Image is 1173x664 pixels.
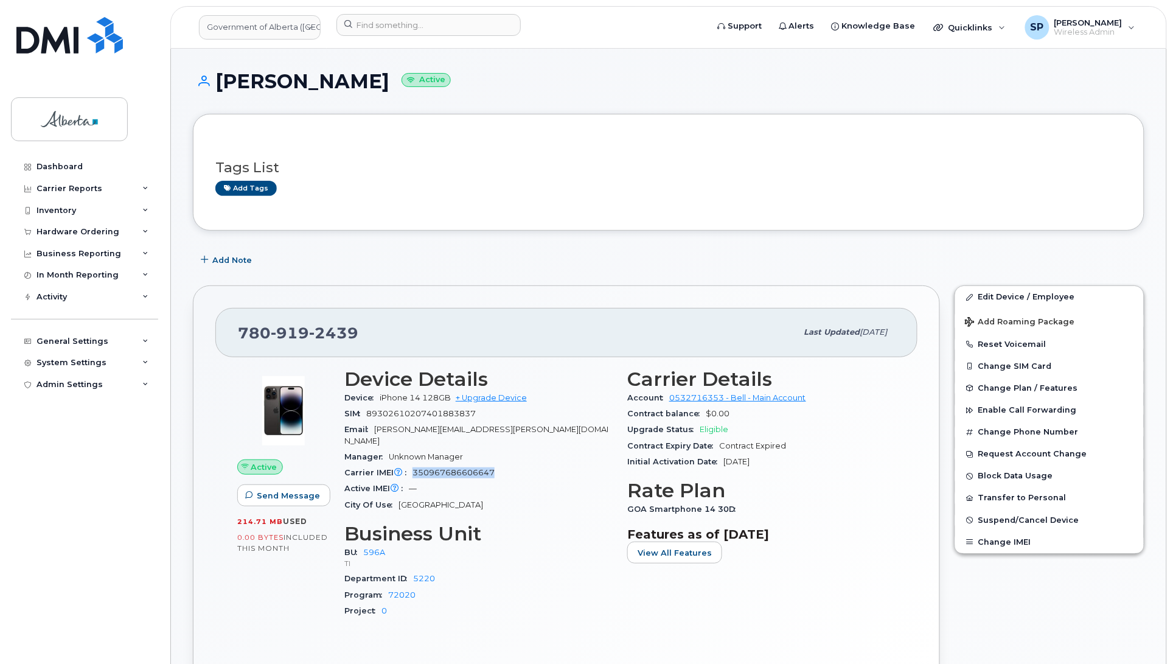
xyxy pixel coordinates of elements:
span: City Of Use [344,500,399,509]
a: 72020 [388,590,416,599]
small: Active [402,73,451,87]
span: Send Message [257,490,320,501]
span: Active IMEI [344,484,409,493]
span: 350967686606647 [412,468,495,477]
span: 780 [238,324,358,342]
span: Carrier IMEI [344,468,412,477]
span: used [283,517,307,526]
p: TI [344,558,613,568]
button: Block Data Usage [955,465,1144,487]
button: Change Plan / Features [955,377,1144,399]
a: + Upgrade Device [456,393,527,402]
span: Enable Call Forwarding [978,406,1077,415]
a: 0 [381,606,387,615]
span: Manager [344,452,389,461]
a: 0532716353 - Bell - Main Account [669,393,806,402]
span: Device [344,393,380,402]
button: Request Account Change [955,443,1144,465]
span: Upgrade Status [627,425,700,434]
span: Program [344,590,388,599]
span: [GEOGRAPHIC_DATA] [399,500,483,509]
a: Add tags [215,181,277,196]
span: Eligible [700,425,728,434]
span: Change Plan / Features [978,383,1078,393]
h3: Rate Plan [627,480,896,501]
button: Change IMEI [955,531,1144,553]
span: Initial Activation Date [627,457,723,466]
span: Email [344,425,374,434]
span: Contract balance [627,409,706,418]
h1: [PERSON_NAME] [193,71,1144,92]
span: Active [251,461,277,473]
h3: Device Details [344,368,613,390]
span: [DATE] [723,457,750,466]
span: Add Note [212,254,252,266]
span: GOA Smartphone 14 30D [627,505,742,514]
span: Account [627,393,669,402]
span: 0.00 Bytes [237,533,284,542]
h3: Carrier Details [627,368,896,390]
span: 919 [271,324,309,342]
button: Change SIM Card [955,355,1144,377]
button: Change Phone Number [955,421,1144,443]
h3: Tags List [215,160,1122,175]
span: BU [344,548,363,557]
a: 596A [363,548,385,557]
span: Add Roaming Package [965,317,1075,329]
span: iPhone 14 128GB [380,393,451,402]
button: Transfer to Personal [955,487,1144,509]
span: SIM [344,409,366,418]
a: Edit Device / Employee [955,286,1144,308]
span: included this month [237,533,328,553]
span: Project [344,606,381,615]
a: 5220 [413,574,435,583]
button: Reset Voicemail [955,334,1144,355]
button: Add Roaming Package [955,309,1144,334]
span: [DATE] [860,327,888,337]
span: Unknown Manager [389,452,463,461]
button: Suspend/Cancel Device [955,509,1144,531]
button: View All Features [627,542,722,564]
button: Add Note [193,249,262,271]
span: 2439 [309,324,358,342]
h3: Features as of [DATE] [627,527,896,542]
span: View All Features [638,547,712,559]
span: Contract Expiry Date [627,441,719,450]
img: image20231002-3703462-njx0qo.jpeg [247,374,320,447]
span: Last updated [804,327,860,337]
span: Contract Expired [719,441,786,450]
button: Enable Call Forwarding [955,399,1144,421]
span: 89302610207401883837 [366,409,476,418]
span: 214.71 MB [237,517,283,526]
span: — [409,484,417,493]
span: Department ID [344,574,413,583]
span: [PERSON_NAME][EMAIL_ADDRESS][PERSON_NAME][DOMAIN_NAME] [344,425,608,445]
h3: Business Unit [344,523,613,545]
span: Suspend/Cancel Device [978,515,1079,525]
button: Send Message [237,484,330,506]
span: $0.00 [706,409,729,418]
